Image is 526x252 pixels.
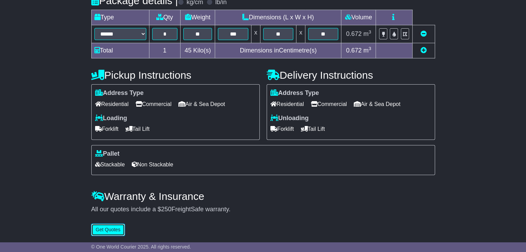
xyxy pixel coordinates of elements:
[346,47,362,54] span: 0.672
[215,10,341,25] td: Dimensions (L x W x H)
[91,244,191,250] span: © One World Courier 2025. All rights reserved.
[363,30,371,37] span: m
[251,25,260,43] td: x
[95,99,129,109] span: Residential
[91,191,435,202] h4: Warranty & Insurance
[270,99,304,109] span: Residential
[346,30,362,37] span: 0.672
[95,89,144,97] label: Address Type
[421,30,427,37] a: Remove this item
[180,10,215,25] td: Weight
[95,150,120,158] label: Pallet
[270,115,309,122] label: Unloading
[341,10,376,25] td: Volume
[311,99,347,109] span: Commercial
[270,89,319,97] label: Address Type
[149,10,180,25] td: Qty
[296,25,305,43] td: x
[178,99,225,109] span: Air & Sea Depot
[161,206,172,213] span: 250
[270,124,294,134] span: Forklift
[363,47,371,54] span: m
[369,46,371,51] sup: 3
[132,159,173,170] span: Non Stackable
[369,29,371,35] sup: 3
[301,124,325,134] span: Tail Lift
[95,124,119,134] span: Forklift
[91,224,125,236] button: Get Quotes
[126,124,150,134] span: Tail Lift
[421,47,427,54] a: Add new item
[95,115,127,122] label: Loading
[267,69,435,81] h4: Delivery Instructions
[185,47,192,54] span: 45
[91,10,149,25] td: Type
[91,43,149,58] td: Total
[180,43,215,58] td: Kilo(s)
[215,43,341,58] td: Dimensions in Centimetre(s)
[95,159,125,170] span: Stackable
[91,69,260,81] h4: Pickup Instructions
[136,99,172,109] span: Commercial
[149,43,180,58] td: 1
[91,206,435,213] div: All our quotes include a $ FreightSafe warranty.
[354,99,400,109] span: Air & Sea Depot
